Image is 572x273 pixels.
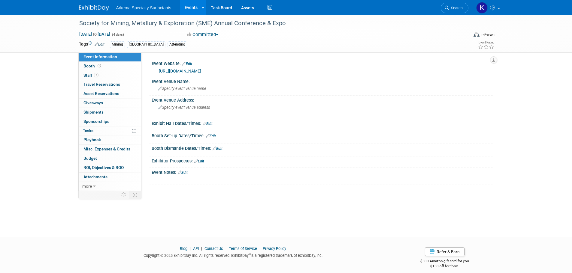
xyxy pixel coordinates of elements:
a: Playbook [79,135,141,144]
div: Copyright © 2025 ExhibitDay, Inc. All rights reserved. ExhibitDay is a registered trademark of Ex... [79,251,388,258]
a: Edit [206,134,216,138]
td: Tags [79,41,104,48]
span: | [188,246,192,251]
span: | [224,246,228,251]
a: Attachments [79,173,141,182]
a: Edit [178,171,188,175]
span: Specify event venue address [158,105,210,110]
a: Blog [180,246,187,251]
a: Refer & Earn [425,247,465,256]
span: Budget [83,156,97,161]
span: Arkema Specialty Surfactants [116,5,171,10]
a: Contact Us [204,246,223,251]
div: Event Notes: [152,168,493,176]
span: Asset Reservations [83,91,119,96]
div: Event Website: [152,59,493,67]
div: Exhibit Hall Dates/Times: [152,119,493,127]
a: Shipments [79,108,141,117]
span: Playbook [83,137,101,142]
td: Personalize Event Tab Strip [119,191,129,199]
span: Giveaways [83,100,103,105]
a: API [193,246,199,251]
span: Booth [83,64,102,68]
span: Event Information [83,54,117,59]
div: Attending [168,41,187,48]
a: Staff2 [79,71,141,80]
a: Event Information [79,52,141,61]
a: ROI, Objectives & ROO [79,163,141,172]
span: Tasks [83,128,93,133]
span: Staff [83,73,98,78]
a: Tasks [79,126,141,135]
a: Search [441,3,468,13]
button: Committed [185,31,221,38]
a: Terms of Service [229,246,257,251]
span: (4 days) [111,33,124,37]
span: 2 [94,73,98,77]
a: Edit [213,147,222,151]
a: Sponsorships [79,117,141,126]
div: In-Person [480,32,495,37]
a: Edit [194,159,204,163]
td: Toggle Event Tabs [129,191,141,199]
span: Sponsorships [83,119,109,124]
a: Edit [95,42,104,46]
span: Attachments [83,174,107,179]
span: | [258,246,262,251]
div: $150 off for them. [396,264,493,269]
a: Privacy Policy [263,246,286,251]
div: Event Format [433,31,495,40]
a: Booth [79,62,141,71]
img: ExhibitDay [79,5,109,11]
span: Specify event venue name [158,86,206,91]
span: Shipments [83,110,104,114]
span: more [82,184,92,188]
div: Society for Mining, Metallury & Exploration (SME) Annual Conference & Expo [77,18,459,29]
div: $500 Amazon gift card for you, [396,255,493,269]
a: [URL][DOMAIN_NAME] [159,69,201,73]
div: Event Rating [478,41,494,44]
div: Booth Dismantle Dates/Times: [152,144,493,152]
sup: ® [249,253,251,256]
a: Budget [79,154,141,163]
span: Misc. Expenses & Credits [83,147,130,151]
div: Booth Set-up Dates/Times: [152,131,493,139]
img: Format-Inperson.png [474,32,480,37]
a: Giveaways [79,99,141,108]
div: Event Venue Name: [152,77,493,85]
a: more [79,182,141,191]
a: Travel Reservations [79,80,141,89]
a: Asset Reservations [79,89,141,98]
span: Booth not reserved yet [96,64,102,68]
a: Edit [203,122,213,126]
div: Mining [110,41,125,48]
div: Exhibitor Prospectus: [152,156,493,164]
span: [DATE] [DATE] [79,31,110,37]
span: | [200,246,204,251]
span: ROI, Objectives & ROO [83,165,124,170]
span: to [92,32,98,37]
span: Search [449,6,463,10]
a: Misc. Expenses & Credits [79,145,141,154]
img: Kayla Parker [476,2,488,13]
a: Edit [182,62,192,66]
div: [GEOGRAPHIC_DATA] [127,41,165,48]
div: Event Venue Address: [152,96,493,103]
span: Travel Reservations [83,82,120,87]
